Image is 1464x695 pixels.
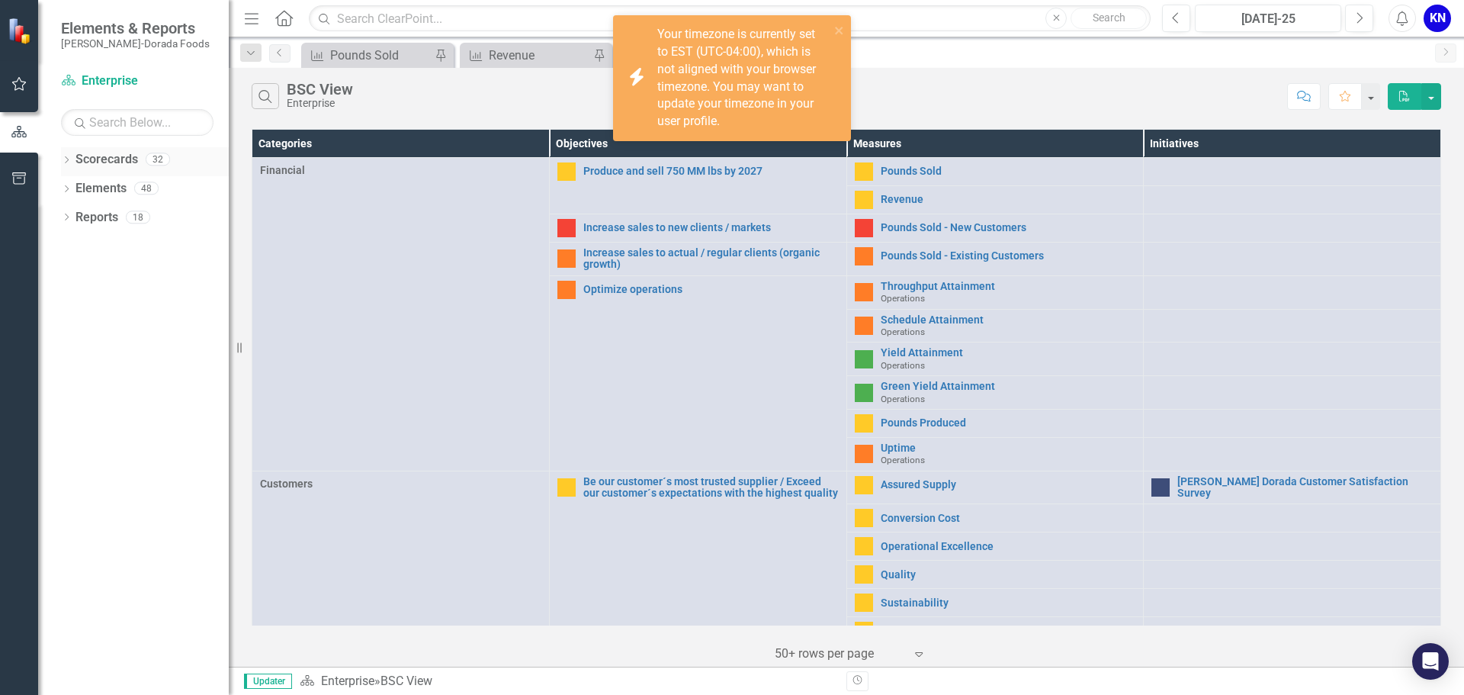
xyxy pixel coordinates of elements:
[557,162,576,181] img: Caution
[657,26,830,130] div: Your timezone is currently set to EST (UTC-04:00), which is not aligned with your browser timezon...
[1424,5,1451,32] button: KN
[1195,5,1341,32] button: [DATE]-25
[846,343,1144,376] td: Double-Click to Edit Right Click for Context Menu
[61,109,213,136] input: Search Below...
[846,158,1144,186] td: Double-Click to Edit Right Click for Context Menu
[61,72,213,90] a: Enterprise
[881,347,1136,359] a: Yield Attainment
[881,222,1136,233] a: Pounds Sold - New Customers
[846,214,1144,243] td: Double-Click to Edit Right Click for Context Menu
[881,626,1136,637] a: System First Leadership
[557,219,576,237] img: Below Plan
[1177,476,1433,500] a: [PERSON_NAME] Dorada Customer Satisfaction Survey
[881,194,1136,205] a: Revenue
[846,309,1144,343] td: Double-Click to Edit Right Click for Context Menu
[146,153,170,166] div: 32
[855,317,873,335] img: Warning
[846,186,1144,214] td: Double-Click to Edit Right Click for Context Menu
[330,46,431,65] div: Pounds Sold
[846,617,1144,645] td: Double-Click to Edit Right Click for Context Menu
[287,98,353,109] div: Enterprise
[834,21,845,39] button: close
[583,284,839,295] a: Optimize operations
[881,314,1136,326] a: Schedule Attainment
[61,37,210,50] small: [PERSON_NAME]-Dorada Foods
[846,275,1144,309] td: Double-Click to Edit Right Click for Context Menu
[305,46,431,65] a: Pounds Sold
[881,250,1136,262] a: Pounds Sold - Existing Customers
[855,350,873,368] img: Above Target
[881,479,1136,491] a: Assured Supply
[855,247,873,265] img: Warning
[881,281,1136,292] a: Throughput Attainment
[855,414,873,433] img: Caution
[1412,643,1449,680] div: Open Intercom Messenger
[309,5,1151,32] input: Search ClearPoint...
[583,476,839,500] a: Be our customer´s most trusted supplier / Exceed our customer´s expectations with the highest qua...
[881,455,925,465] span: Operations
[489,46,589,65] div: Revenue
[855,162,873,181] img: Caution
[855,191,873,209] img: Caution
[549,471,846,645] td: Double-Click to Edit Right Click for Context Menu
[881,381,1136,392] a: Green Yield Attainment
[8,18,34,44] img: ClearPoint Strategy
[846,376,1144,410] td: Double-Click to Edit Right Click for Context Menu
[75,180,127,198] a: Elements
[881,442,1136,454] a: Uptime
[300,673,835,690] div: »
[855,476,873,494] img: Caution
[583,166,839,177] a: Produce and sell 750 MM lbs by 2027
[61,19,210,37] span: Elements & Reports
[583,222,839,233] a: Increase sales to new clients / markets
[881,513,1136,524] a: Conversion Cost
[75,209,118,227] a: Reports
[846,243,1144,276] td: Double-Click to Edit Right Click for Context Menu
[260,162,541,178] span: Financial
[881,541,1136,552] a: Operational Excellence
[1144,471,1441,504] td: Double-Click to Edit Right Click for Context Menu
[846,471,1144,504] td: Double-Click to Edit Right Click for Context Menu
[549,275,846,471] td: Double-Click to Edit Right Click for Context Menu
[75,151,138,169] a: Scorecards
[846,409,1144,437] td: Double-Click to Edit Right Click for Context Menu
[855,622,873,640] img: Caution
[287,81,353,98] div: BSC View
[321,674,374,688] a: Enterprise
[881,360,925,371] span: Operations
[855,565,873,584] img: Caution
[846,437,1144,471] td: Double-Click to Edit Right Click for Context Menu
[1200,10,1336,28] div: [DATE]-25
[881,166,1136,177] a: Pounds Sold
[881,597,1136,609] a: Sustainability
[557,249,576,268] img: Warning
[855,283,873,301] img: Warning
[881,327,925,337] span: Operations
[1151,478,1170,497] img: No Information
[846,504,1144,533] td: Double-Click to Edit Right Click for Context Menu
[583,247,839,271] a: Increase sales to actual / regular clients (organic growth)
[855,384,873,402] img: Above Target
[464,46,589,65] a: Revenue
[549,243,846,276] td: Double-Click to Edit Right Click for Context Menu
[855,445,873,463] img: Warning
[244,674,292,689] span: Updater
[846,561,1144,589] td: Double-Click to Edit Right Click for Context Menu
[855,509,873,527] img: Caution
[881,569,1136,581] a: Quality
[846,533,1144,561] td: Double-Click to Edit Right Click for Context Menu
[855,219,873,237] img: Below Plan
[1071,8,1147,29] button: Search
[846,589,1144,617] td: Double-Click to Edit Right Click for Context Menu
[557,478,576,497] img: Caution
[126,211,150,224] div: 18
[134,182,159,195] div: 48
[549,158,846,214] td: Double-Click to Edit Right Click for Context Menu
[549,214,846,243] td: Double-Click to Edit Right Click for Context Menu
[881,417,1136,429] a: Pounds Produced
[855,537,873,555] img: Caution
[855,594,873,612] img: Caution
[881,394,925,404] span: Operations
[380,674,432,688] div: BSC View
